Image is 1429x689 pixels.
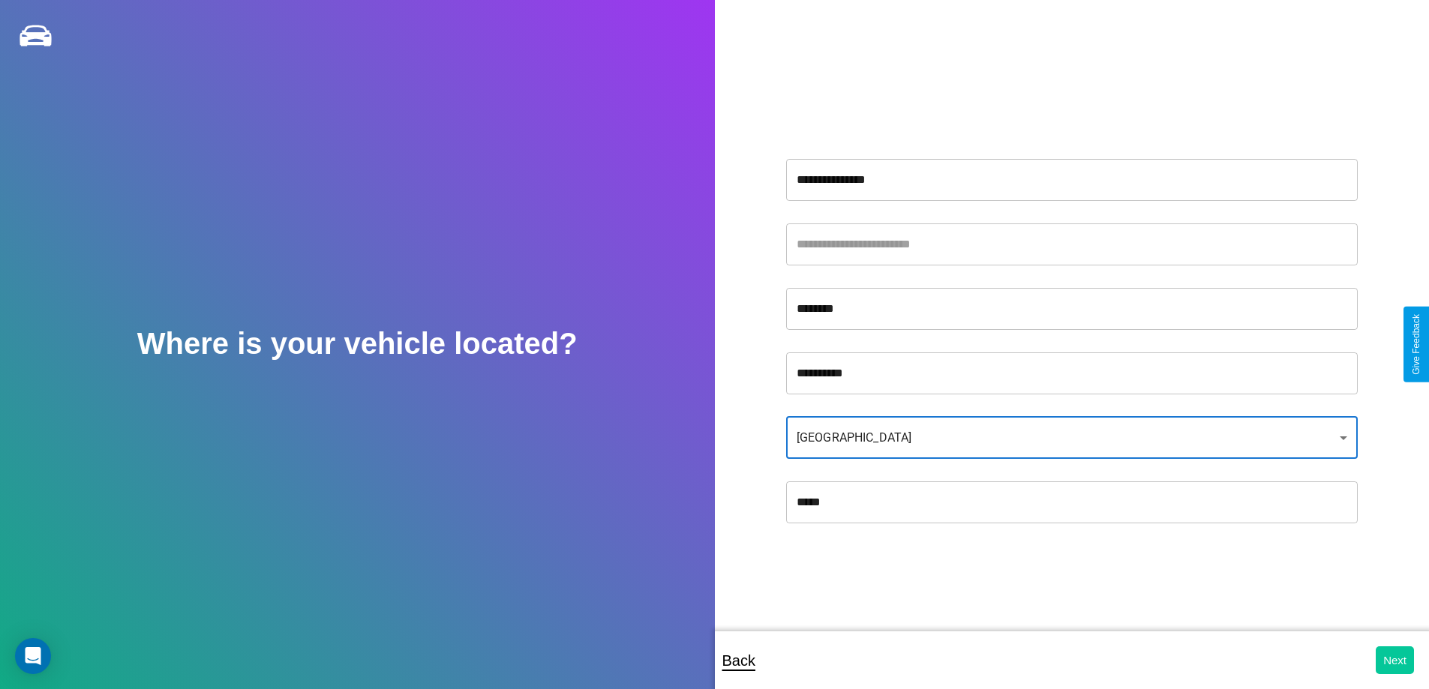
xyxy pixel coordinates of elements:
div: Open Intercom Messenger [15,638,51,674]
p: Back [722,647,755,674]
div: Give Feedback [1411,314,1421,375]
button: Next [1376,646,1414,674]
h2: Where is your vehicle located? [137,327,578,361]
div: [GEOGRAPHIC_DATA] [786,417,1358,459]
